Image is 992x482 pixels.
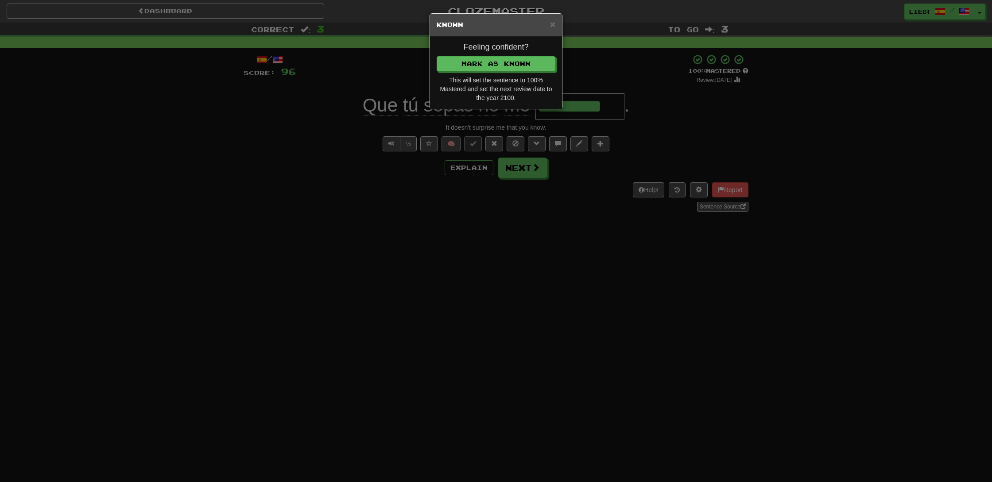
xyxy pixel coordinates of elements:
button: Close [550,19,555,29]
span: × [550,19,555,29]
h5: Known [437,20,555,29]
div: This will set the sentence to 100% Mastered and set the next review date to the year 2100. [437,76,555,102]
h4: Feeling confident? [437,43,555,52]
button: Mark as Known [437,56,555,71]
